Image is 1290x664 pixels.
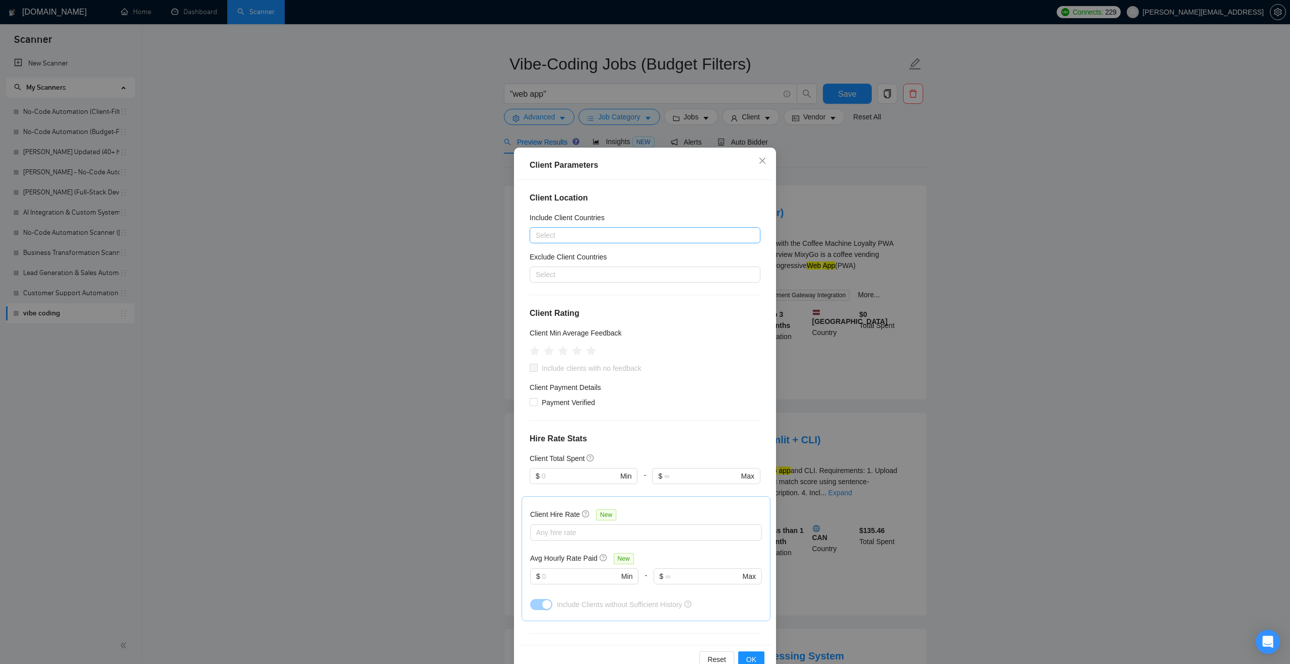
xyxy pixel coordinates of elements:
div: - [638,568,653,596]
span: question-circle [684,601,691,608]
span: question-circle [600,554,608,562]
span: close [758,157,766,165]
input: 0 [542,471,618,482]
span: Min [620,471,632,482]
button: Close [749,148,776,175]
h5: Exclude Client Countries [530,251,607,262]
h5: Client Total Spent [530,453,585,464]
input: ∞ [664,471,739,482]
span: star [572,346,582,356]
span: New [596,509,616,520]
h5: Client Min Average Feedback [530,327,622,339]
div: Client Parameters [530,159,760,171]
input: 0 [542,571,619,582]
div: Open Intercom Messenger [1256,630,1280,654]
h5: Avg Hourly Rate Paid [530,553,598,564]
h5: Include Client Countries [530,212,605,223]
h4: Client Rating [530,307,760,319]
span: Min [621,571,633,582]
span: New [614,553,634,564]
span: $ [536,471,540,482]
span: Max [743,571,756,582]
span: Include Clients without Sufficient History [557,601,682,609]
h4: Client Location [530,192,760,204]
input: ∞ [665,571,740,582]
span: star [530,346,540,356]
span: question-circle [587,454,595,462]
span: star [586,346,596,356]
h5: Client Hire Rate [530,509,580,520]
span: $ [536,571,540,582]
span: Max [741,471,754,482]
span: Include clients with no feedback [538,363,646,374]
span: star [558,346,568,356]
span: $ [660,571,664,582]
span: star [544,346,554,356]
span: question-circle [582,510,590,518]
h4: Hire Rate Stats [530,433,760,445]
span: $ [658,471,662,482]
div: - [637,468,652,496]
span: Payment Verified [538,397,599,408]
h4: Client Payment Details [530,382,601,393]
